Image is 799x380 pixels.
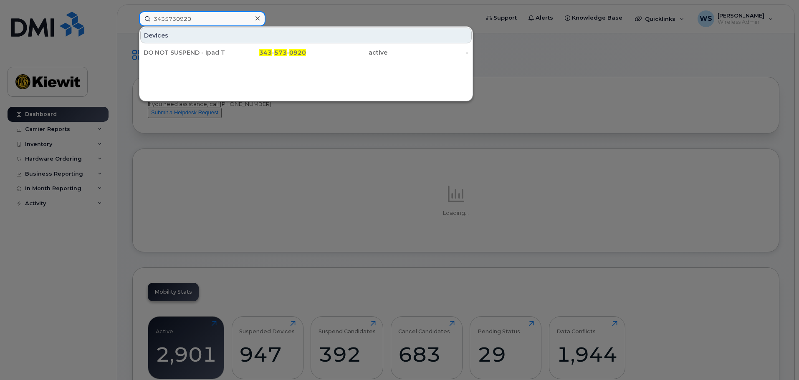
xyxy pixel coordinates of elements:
div: DO NOT SUSPEND - Ipad Trusted Number [144,48,225,57]
span: 0920 [289,49,306,56]
span: 343 [259,49,272,56]
iframe: Messenger Launcher [763,344,793,374]
div: - - [225,48,306,57]
span: 573 [274,49,287,56]
div: active [306,48,387,57]
div: Devices [140,28,472,43]
a: DO NOT SUSPEND - Ipad Trusted Number343-573-0920active- [140,45,472,60]
div: - [387,48,469,57]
